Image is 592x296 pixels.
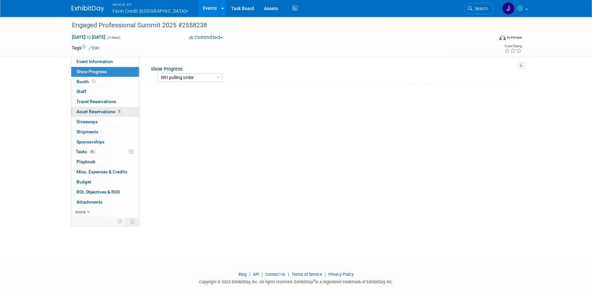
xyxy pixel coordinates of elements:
[89,149,96,154] span: 0%
[71,207,139,217] a: more
[117,109,122,114] span: 5
[89,46,99,50] a: Edit
[71,77,139,87] a: Booth
[76,69,107,74] span: Show Progress
[71,97,139,107] a: Travel Reservations
[76,79,97,84] span: Booth
[186,34,225,41] button: Committed
[76,149,96,154] span: Tasks
[473,6,488,11] span: Search
[71,177,139,187] a: Budget
[72,45,99,51] td: Tags
[71,107,139,117] a: Asset Reservations5
[71,157,139,167] a: Playbook
[76,159,95,164] span: Playbook
[71,167,139,177] a: Misc. Expenses & Credits
[90,79,97,84] span: Booth not reserved yet
[107,35,120,40] span: (3 days)
[260,272,264,277] span: |
[455,34,522,44] div: Event Format
[253,272,259,277] a: API
[115,217,126,226] td: Personalize Event Tab Strip
[76,99,116,104] span: Travel Reservations
[71,67,139,77] a: Show Progress
[76,129,98,134] span: Shipments
[323,272,327,277] span: |
[313,279,315,282] sup: ®
[328,272,354,277] a: Privacy Policy
[76,189,120,195] span: ROI, Objectives & ROO
[76,109,122,114] span: Asset Reservations
[71,127,139,137] a: Shipments
[76,89,86,94] span: Staff
[507,35,522,40] div: In-Person
[239,272,247,277] a: Blog
[71,57,139,67] a: Event Information
[76,199,103,205] span: Attachments
[72,34,106,40] span: [DATE] [DATE]
[76,179,91,184] span: Budget
[71,87,139,97] a: Staff
[286,272,291,277] span: |
[502,2,515,15] img: Jamie Dunn
[76,139,104,144] span: Sponsorships
[71,137,139,147] a: Sponsorships
[86,34,92,40] span: to
[76,59,113,64] span: Event Information
[499,35,506,40] img: Format-Inperson.png
[113,1,189,8] span: Nimlok KY
[71,117,139,127] a: Giveaways
[76,169,127,174] span: Misc. Expenses & Credits
[72,6,104,12] img: ExhibitDay
[126,217,139,226] td: Toggle Event Tabs
[76,119,98,124] span: Giveaways
[292,272,322,277] a: Terms of Service
[75,209,86,214] span: more
[70,20,484,31] div: Engaged Professional Summit 2025 #2558238
[464,3,494,14] a: Search
[71,187,139,197] a: ROI, Objectives & ROO
[504,45,522,48] div: Event Rating
[151,64,518,72] div: Show Progress:
[71,147,139,157] a: Tasks0%
[248,272,252,277] span: |
[265,272,285,277] a: Contact Us
[71,197,139,207] a: Attachments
